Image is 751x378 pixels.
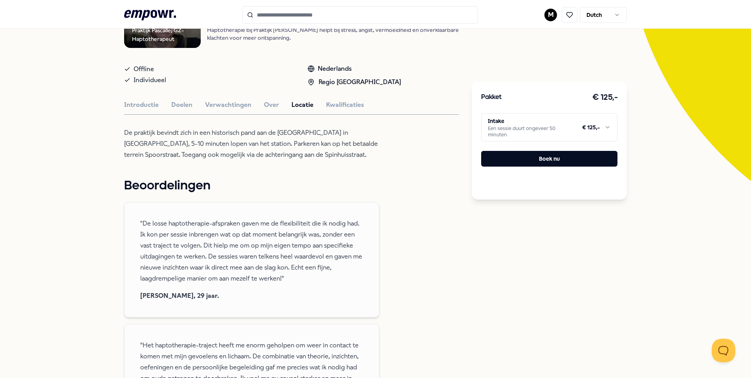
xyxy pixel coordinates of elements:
button: Locatie [291,100,313,110]
input: Search for products, categories or subcategories [242,6,478,24]
p: De praktijk bevindt zich in een historisch pand aan de [GEOGRAPHIC_DATA] in [GEOGRAPHIC_DATA], 5-... [124,127,379,160]
button: Doelen [171,100,192,110]
span: Offline [134,64,154,75]
div: Praktijk Pascalle; GZ-Haptotherapeut [132,26,201,44]
h3: € 125,- [592,91,618,104]
button: M [544,9,557,21]
iframe: Help Scout Beacon - Open [712,339,735,362]
h3: Pakket [481,92,502,103]
span: [PERSON_NAME], 29 jaar. [140,290,363,301]
div: Nederlands [308,64,401,74]
h1: Beoordelingen [124,176,459,196]
button: Introductie [124,100,159,110]
p: Haptotherapie bij Praktijk [PERSON_NAME] helpt bij stress, angst, vermoeidheid en onverklaarbare ... [207,26,460,42]
span: "De losse haptotherapie-afspraken gaven me de flexibiliteit die ik nodig had. Ik kon per sessie i... [140,218,363,284]
button: Verwachtingen [205,100,251,110]
div: Regio [GEOGRAPHIC_DATA] [308,77,401,87]
span: Individueel [134,75,166,86]
button: Boek nu [481,151,617,167]
button: Over [264,100,279,110]
button: Kwalificaties [326,100,364,110]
